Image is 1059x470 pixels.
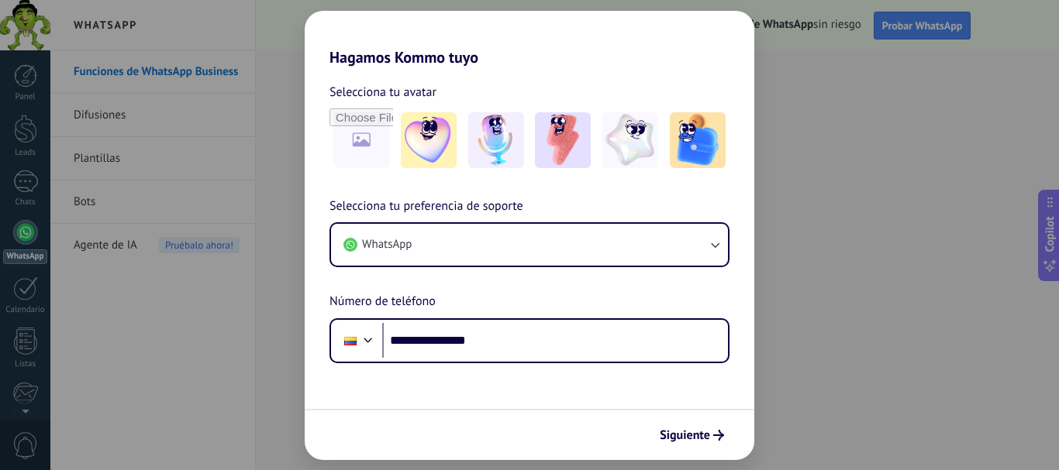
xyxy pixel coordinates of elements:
[331,224,728,266] button: WhatsApp
[535,112,591,168] img: -3.jpeg
[329,82,436,102] span: Selecciona tu avatar
[660,430,710,441] span: Siguiente
[336,324,365,357] div: Colombia: + 57
[602,112,658,168] img: -4.jpeg
[653,422,731,448] button: Siguiente
[329,292,436,312] span: Número de teléfono
[329,197,523,217] span: Selecciona tu preferencia de soporte
[362,237,412,252] span: WhatsApp
[670,112,726,168] img: -5.jpeg
[468,112,524,168] img: -2.jpeg
[401,112,457,168] img: -1.jpeg
[305,11,754,67] h2: Hagamos Kommo tuyo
